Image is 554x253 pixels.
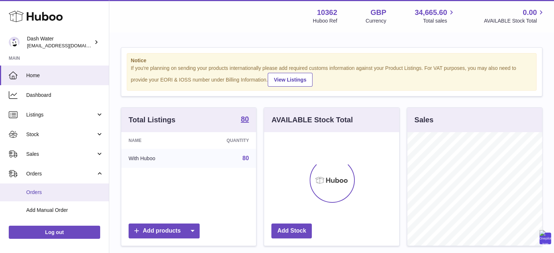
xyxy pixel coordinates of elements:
strong: 10362 [317,8,337,17]
h3: Total Listings [129,115,176,125]
th: Quantity [192,132,256,149]
strong: 80 [241,115,249,123]
span: Orders [26,170,96,177]
div: If you're planning on sending your products internationally please add required customs informati... [131,65,533,87]
strong: GBP [370,8,386,17]
img: bea@dash-water.com [9,37,20,48]
span: Listings [26,111,96,118]
a: 34,665.60 Total sales [414,8,455,24]
span: Dashboard [26,92,103,99]
a: 80 [243,155,249,161]
a: Add products [129,224,200,238]
span: Orders [26,189,103,196]
span: 34,665.60 [414,8,447,17]
h3: Sales [414,115,433,125]
span: Stock [26,131,96,138]
span: [EMAIL_ADDRESS][DOMAIN_NAME] [27,43,107,48]
span: AVAILABLE Stock Total [484,17,545,24]
span: Sales [26,151,96,158]
span: Total sales [423,17,455,24]
div: Currency [366,17,386,24]
span: 0.00 [523,8,537,17]
a: Add Stock [271,224,312,238]
div: Dash Water [27,35,93,49]
h3: AVAILABLE Stock Total [271,115,353,125]
strong: Notice [131,57,533,64]
span: Add Manual Order [26,207,103,214]
a: View Listings [268,73,313,87]
th: Name [121,132,192,149]
a: Log out [9,226,100,239]
td: With Huboo [121,149,192,168]
a: 80 [241,115,249,124]
span: Home [26,72,103,79]
div: Huboo Ref [313,17,337,24]
a: 0.00 AVAILABLE Stock Total [484,8,545,24]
